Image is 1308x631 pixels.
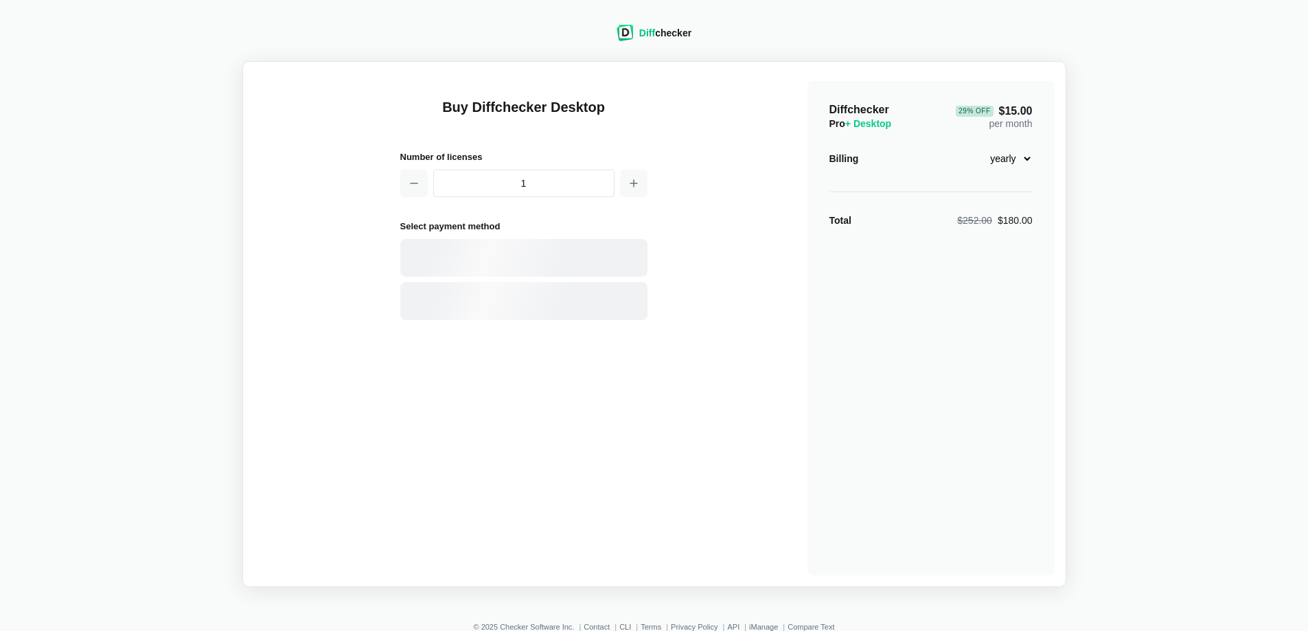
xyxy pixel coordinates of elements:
[639,27,655,38] span: Diff
[400,150,647,164] h2: Number of licenses
[956,106,993,117] div: 29 % Off
[473,623,584,631] li: © 2025 Checker Software Inc.
[829,104,889,115] span: Diffchecker
[956,103,1032,130] div: per month
[584,623,610,631] a: Contact
[727,623,739,631] a: API
[671,623,718,631] a: Privacy Policy
[641,623,661,631] a: Terms
[639,26,691,40] div: checker
[788,623,834,631] a: Compare Text
[956,106,1032,117] span: $15.00
[617,25,634,41] img: Diffchecker logo
[400,219,647,233] h2: Select payment method
[829,118,892,129] span: Pro
[845,118,891,129] span: + Desktop
[957,215,992,226] span: $252.00
[749,623,778,631] a: iManage
[829,215,851,226] strong: Total
[617,32,691,43] a: Diffchecker logoDiffchecker
[957,214,1032,227] div: $180.00
[433,170,615,197] input: 1
[619,623,631,631] a: CLI
[829,152,859,165] div: Billing
[400,97,647,133] h1: Buy Diffchecker Desktop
